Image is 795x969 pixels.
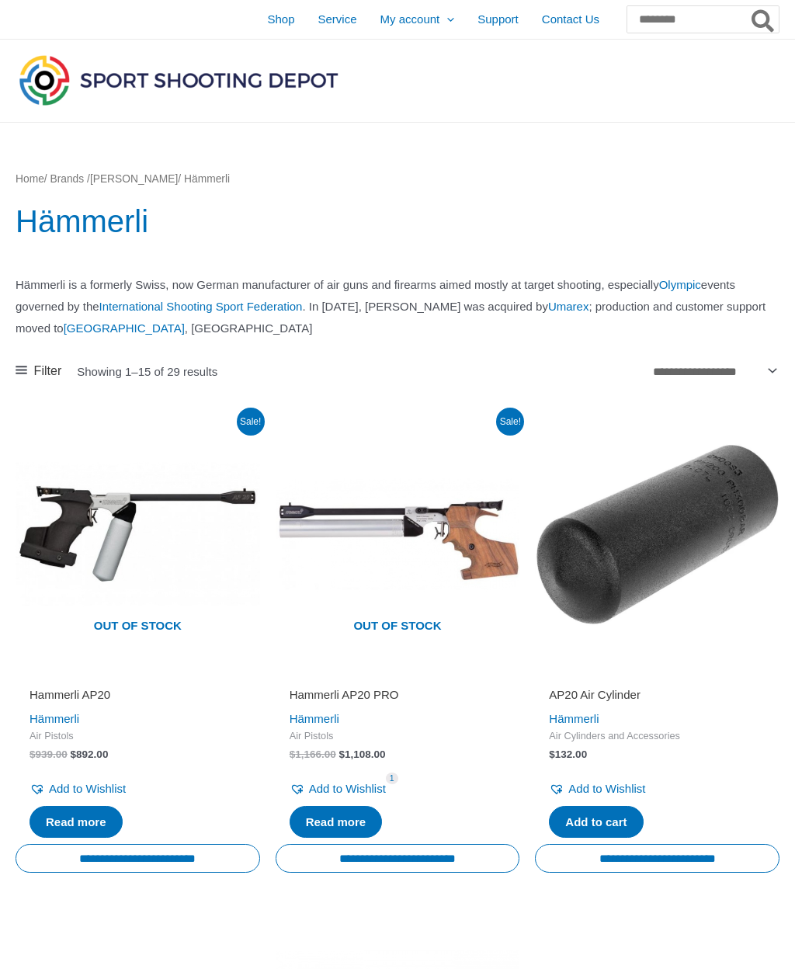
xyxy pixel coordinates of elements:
[568,782,645,795] span: Add to Wishlist
[549,748,555,760] span: $
[16,173,44,185] a: Home
[549,730,765,743] span: Air Cylinders and Accessories
[30,712,79,725] a: Hämmerli
[549,687,765,703] h2: AP20 Air Cylinder
[290,748,336,760] bdi: 1,166.00
[549,665,765,684] iframe: Customer reviews powered by Trustpilot
[386,773,398,784] span: 1
[16,412,260,657] img: Hammerli AP20
[30,778,126,800] a: Add to Wishlist
[496,408,524,436] span: Sale!
[659,278,701,291] a: Olympic
[30,687,246,703] h2: Hammerli AP20
[30,665,246,684] iframe: Customer reviews powered by Trustpilot
[647,359,779,383] select: Shop order
[339,748,345,760] span: $
[290,748,296,760] span: $
[549,687,765,708] a: AP20 Air Cylinder
[77,366,217,377] p: Showing 1–15 of 29 results
[276,412,520,657] a: Out of stock
[290,687,506,703] h2: Hammerli AP20 PRO
[290,712,339,725] a: Hämmerli
[16,51,342,109] img: Sport Shooting Depot
[339,748,386,760] bdi: 1,108.00
[71,748,109,760] bdi: 892.00
[16,359,61,383] a: Filter
[549,778,645,800] a: Add to Wishlist
[290,730,506,743] span: Air Pistols
[237,408,265,436] span: Sale!
[549,806,643,839] a: Add to cart: “AP20 Air Cylinder”
[16,169,779,189] nav: Breadcrumb
[64,321,185,335] a: [GEOGRAPHIC_DATA]
[535,412,779,657] img: AP20 Air Cylinder
[748,6,779,33] button: Search
[30,687,246,708] a: Hammerli AP20
[30,748,68,760] bdi: 939.00
[30,806,123,839] a: Read more about “Hammerli AP20”
[290,806,383,839] a: Read more about “Hammerli AP20 PRO”
[290,778,386,800] a: Add to Wishlist
[16,200,779,243] h1: Hämmerli
[27,610,248,645] span: Out of stock
[16,412,260,657] a: Out of stock
[99,300,303,313] a: International Shooting Sport Federation
[90,173,178,185] a: [PERSON_NAME]
[549,712,599,725] a: Hämmerli
[549,748,587,760] bdi: 132.00
[34,359,62,383] span: Filter
[71,748,77,760] span: $
[276,412,520,657] img: Hammerli AP20 PRO
[309,782,386,795] span: Add to Wishlist
[290,665,506,684] iframe: Customer reviews powered by Trustpilot
[49,782,126,795] span: Add to Wishlist
[290,687,506,708] a: Hammerli AP20 PRO
[287,610,509,645] span: Out of stock
[16,274,779,339] p: Hämmerli is a formerly Swiss, now German manufacturer of air guns and firearms aimed mostly at ta...
[30,748,36,760] span: $
[548,300,589,313] a: Umarex
[30,730,246,743] span: Air Pistols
